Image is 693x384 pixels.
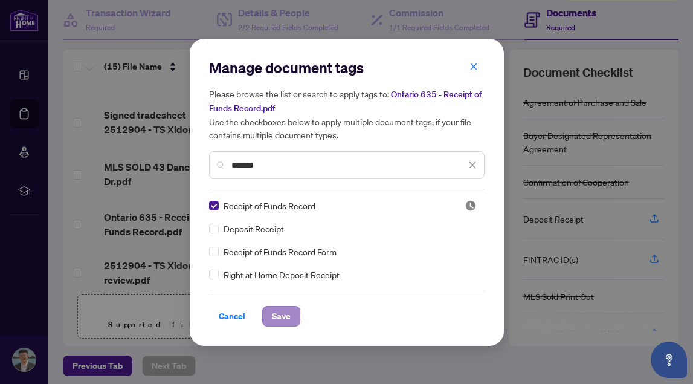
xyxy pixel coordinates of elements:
[224,199,315,212] span: Receipt of Funds Record
[465,200,477,212] img: status
[219,307,245,326] span: Cancel
[468,161,477,169] span: close
[209,306,255,327] button: Cancel
[272,307,291,326] span: Save
[209,89,482,114] span: Ontario 635 - Receipt of Funds Record.pdf
[465,200,477,212] span: Pending Review
[224,245,337,258] span: Receipt of Funds Record Form
[224,268,340,281] span: Right at Home Deposit Receipt
[651,342,687,378] button: Open asap
[224,222,284,235] span: Deposit Receipt
[209,58,485,77] h2: Manage document tags
[209,87,485,142] h5: Please browse the list or search to apply tags to: Use the checkboxes below to apply multiple doc...
[262,306,300,327] button: Save
[469,62,478,71] span: close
